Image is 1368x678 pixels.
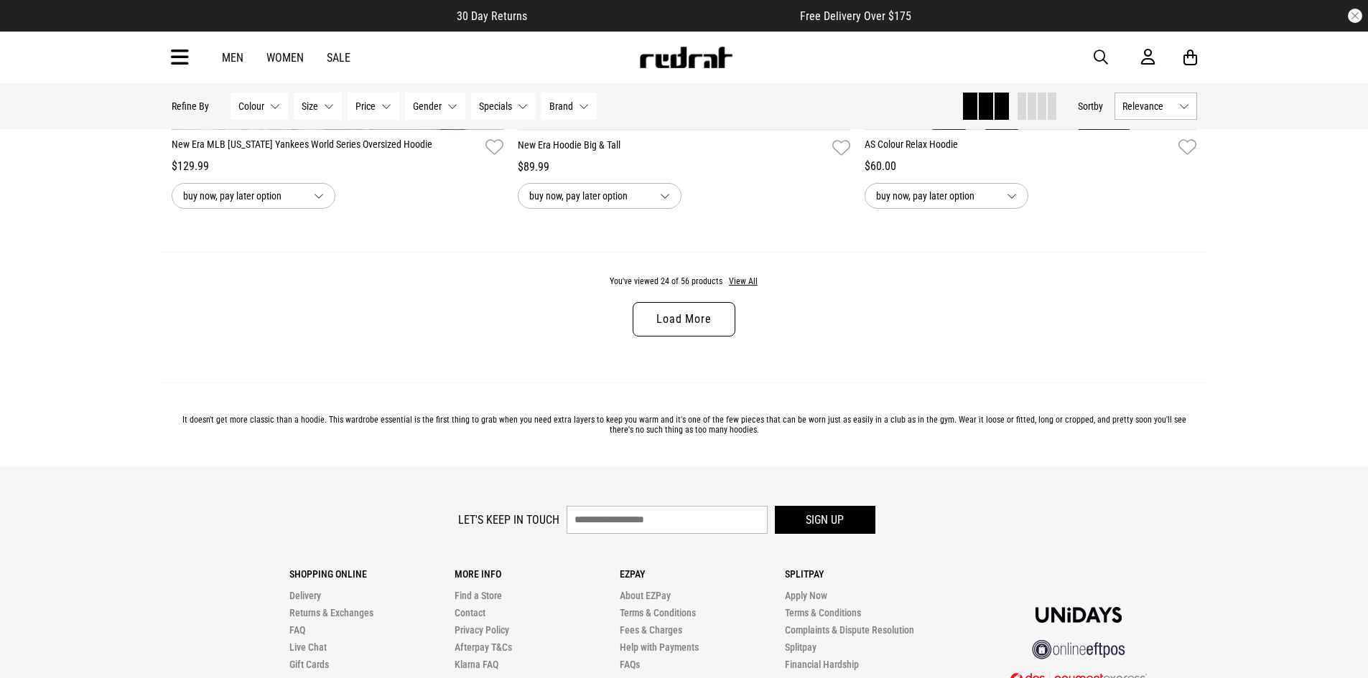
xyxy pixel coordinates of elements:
[348,93,399,120] button: Price
[455,624,509,636] a: Privacy Policy
[785,624,914,636] a: Complaints & Dispute Resolution
[471,93,536,120] button: Specials
[222,51,243,65] a: Men
[620,607,696,618] a: Terms & Conditions
[785,659,859,670] a: Financial Hardship
[865,183,1028,209] button: buy now, pay later option
[458,513,559,527] label: Let's keep in touch
[266,51,304,65] a: Women
[633,302,735,336] a: Load More
[302,100,318,112] span: Size
[455,641,512,653] a: Afterpay T&Cs
[172,158,504,175] div: $129.99
[1094,100,1103,112] span: by
[785,641,816,653] a: Splitpay
[785,607,861,618] a: Terms & Conditions
[620,590,671,601] a: About EZPay
[294,93,342,120] button: Size
[183,187,302,204] span: buy now, pay later option
[549,100,573,112] span: Brand
[405,93,465,120] button: Gender
[455,590,502,601] a: Find a Store
[172,415,1197,435] p: It doesn't get more classic than a hoodie. This wardrobe essential is the first thing to grab whe...
[518,159,850,176] div: $89.99
[289,659,329,670] a: Gift Cards
[238,100,264,112] span: Colour
[479,100,512,112] span: Specials
[728,276,758,288] button: View All
[455,568,620,580] p: More Info
[355,100,376,112] span: Price
[289,607,373,618] a: Returns & Exchanges
[457,9,527,23] span: 30 Day Returns
[518,183,681,209] button: buy now, pay later option
[172,100,209,112] p: Refine By
[610,276,722,286] span: You've viewed 24 of 56 products
[620,624,682,636] a: Fees & Charges
[556,9,771,23] iframe: Customer reviews powered by Trustpilot
[455,659,498,670] a: Klarna FAQ
[1122,100,1173,112] span: Relevance
[231,93,288,120] button: Colour
[620,641,699,653] a: Help with Payments
[413,100,442,112] span: Gender
[775,506,875,534] button: Sign up
[1078,98,1103,115] button: Sortby
[11,6,55,49] button: Open LiveChat chat widget
[289,641,327,653] a: Live Chat
[327,51,350,65] a: Sale
[518,138,827,159] a: New Era Hoodie Big & Tall
[289,568,455,580] p: Shopping Online
[620,568,785,580] p: Ezpay
[865,137,1173,158] a: AS Colour Relax Hoodie
[1036,607,1122,623] img: Unidays
[529,187,648,204] span: buy now, pay later option
[541,93,597,120] button: Brand
[172,183,335,209] button: buy now, pay later option
[172,137,480,158] a: New Era MLB [US_STATE] Yankees World Series Oversized Hoodie
[1115,93,1197,120] button: Relevance
[876,187,995,204] span: buy now, pay later option
[865,158,1197,175] div: $60.00
[289,590,321,601] a: Delivery
[620,659,640,670] a: FAQs
[785,590,827,601] a: Apply Now
[785,568,950,580] p: Splitpay
[1032,640,1125,659] img: online eftpos
[800,9,911,23] span: Free Delivery Over $175
[638,47,733,68] img: Redrat logo
[455,607,485,618] a: Contact
[289,624,305,636] a: FAQ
